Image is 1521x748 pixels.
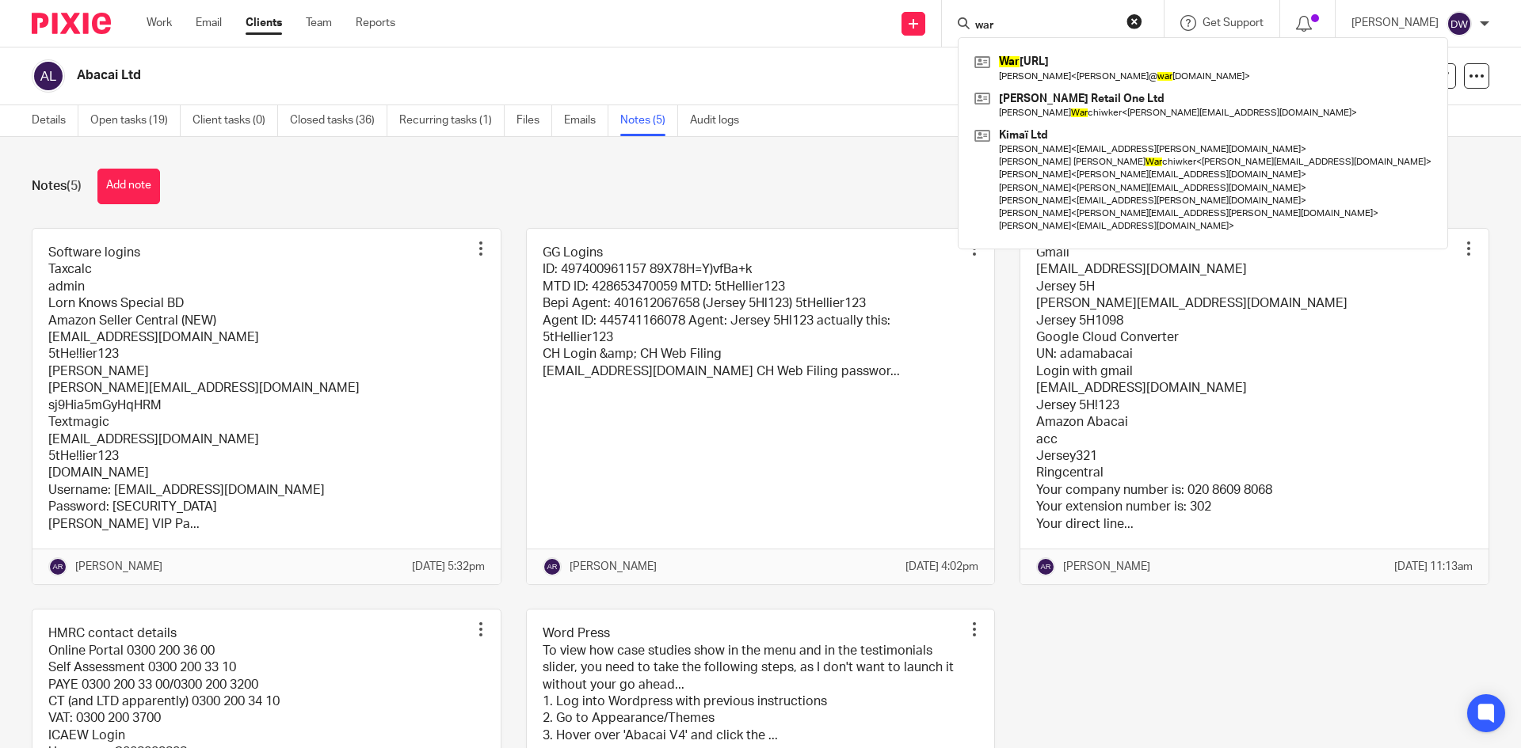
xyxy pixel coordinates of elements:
img: Pixie [32,13,111,34]
p: [DATE] 5:32pm [412,559,485,575]
a: Clients [246,15,282,31]
h1: Notes [32,178,82,195]
h2: Abacai Ltd [77,67,1061,84]
button: Clear [1126,13,1142,29]
p: [DATE] 4:02pm [905,559,978,575]
input: Search [974,19,1116,33]
a: Files [517,105,552,136]
a: Audit logs [690,105,751,136]
a: Reports [356,15,395,31]
img: svg%3E [543,557,562,576]
p: [PERSON_NAME] [1351,15,1439,31]
a: Details [32,105,78,136]
span: (5) [67,180,82,192]
a: Notes (5) [620,105,678,136]
a: Open tasks (19) [90,105,181,136]
p: [PERSON_NAME] [75,559,162,575]
p: [DATE] 11:13am [1394,559,1473,575]
img: svg%3E [32,59,65,93]
a: Emails [564,105,608,136]
p: [PERSON_NAME] [1063,559,1150,575]
img: svg%3E [1036,557,1055,576]
img: svg%3E [1447,11,1472,36]
p: [PERSON_NAME] [570,559,657,575]
a: Closed tasks (36) [290,105,387,136]
a: Recurring tasks (1) [399,105,505,136]
button: Add note [97,169,160,204]
span: Get Support [1203,17,1264,28]
a: Client tasks (0) [193,105,278,136]
img: svg%3E [48,557,67,576]
a: Work [147,15,172,31]
a: Team [306,15,332,31]
a: Email [196,15,222,31]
